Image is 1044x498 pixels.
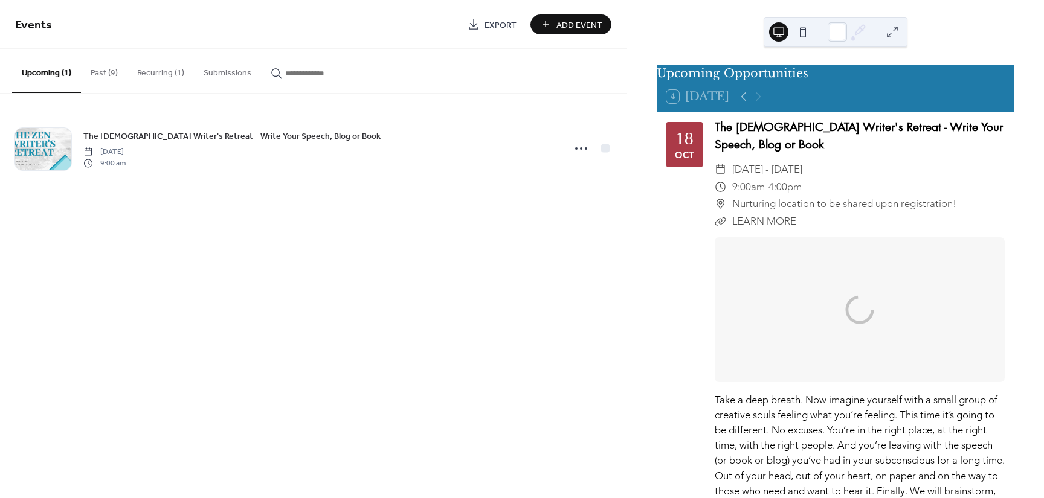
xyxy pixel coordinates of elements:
[485,19,517,31] span: Export
[715,161,726,178] div: ​
[459,14,526,34] a: Export
[556,19,602,31] span: Add Event
[732,195,956,212] span: Nurturing location to be shared upon registration!
[715,195,726,212] div: ​
[530,14,611,34] button: Add Event
[732,161,802,178] span: [DATE] - [DATE]
[81,49,127,92] button: Past (9)
[732,178,765,196] span: 9:00am
[657,65,1014,82] div: Upcoming Opportunities
[768,178,802,196] span: 4:00pm
[675,150,694,159] div: Oct
[83,129,381,143] a: The [DEMOGRAPHIC_DATA] Writer's Retreat - Write Your Speech, Blog or Book
[83,130,381,143] span: The [DEMOGRAPHIC_DATA] Writer's Retreat - Write Your Speech, Blog or Book
[83,147,126,158] span: [DATE]
[715,120,1003,152] a: The [DEMOGRAPHIC_DATA] Writer's Retreat - Write Your Speech, Blog or Book
[732,215,796,227] a: LEARN MORE
[83,158,126,168] span: 9:00 am
[765,178,768,196] span: -
[715,178,726,196] div: ​
[15,13,52,37] span: Events
[127,49,194,92] button: Recurring (1)
[12,49,81,93] button: Upcoming (1)
[194,49,261,92] button: Submissions
[675,129,694,147] div: 18
[715,212,726,230] div: ​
